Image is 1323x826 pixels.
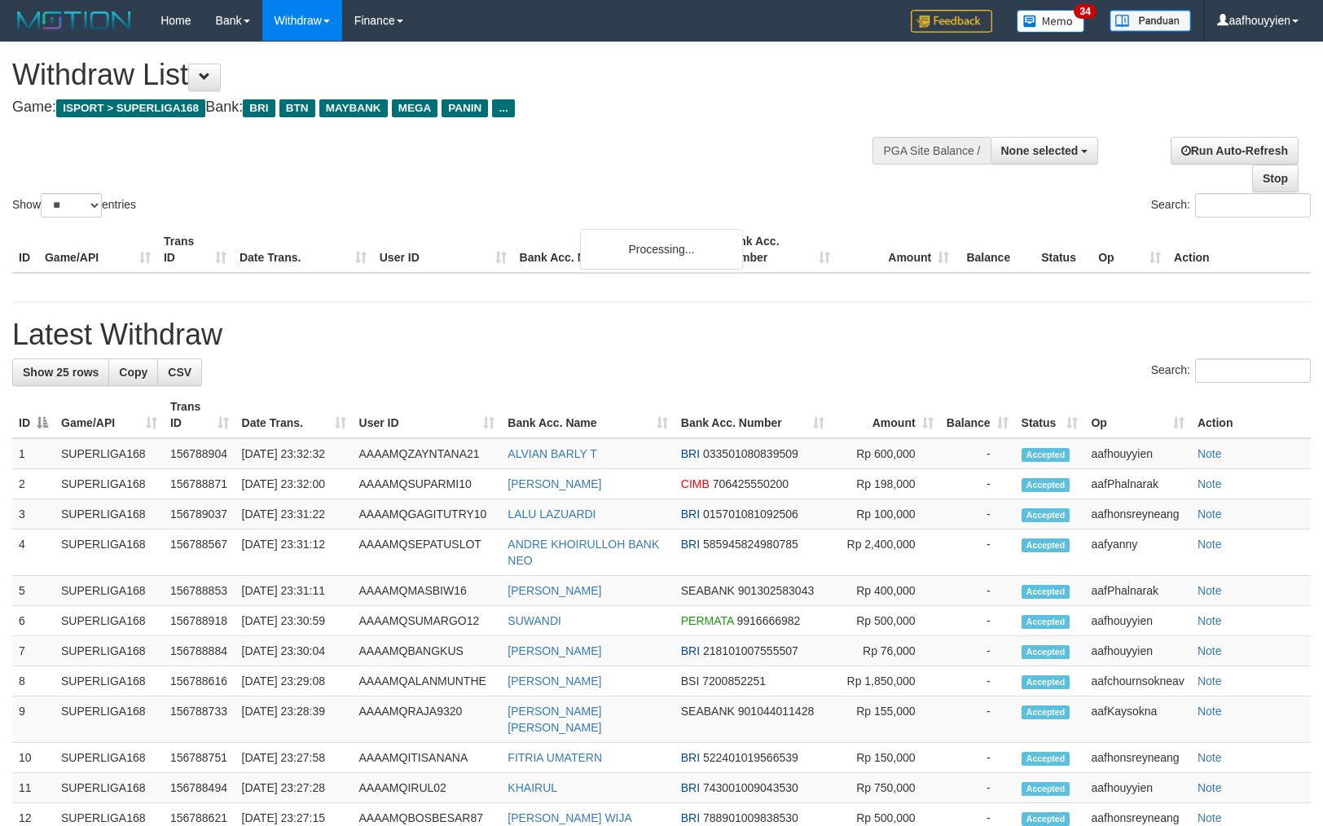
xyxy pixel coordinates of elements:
td: AAAAMQALANMUNTHE [353,666,502,696]
th: Bank Acc. Name: activate to sort column ascending [501,392,674,438]
th: Date Trans.: activate to sort column ascending [235,392,353,438]
td: SUPERLIGA168 [55,773,164,803]
th: Op [1092,226,1167,273]
td: 156788616 [164,666,235,696]
td: - [940,469,1015,499]
span: BRI [681,751,700,764]
a: [PERSON_NAME] [508,477,601,490]
a: Note [1198,614,1222,627]
span: BRI [681,644,700,657]
span: BRI [681,538,700,551]
span: Copy 522401019566539 to clipboard [703,751,798,764]
td: 5 [12,576,55,606]
span: MAYBANK [319,99,388,117]
span: Copy 901044011428 to clipboard [738,705,814,718]
th: Bank Acc. Name [513,226,719,273]
td: - [940,576,1015,606]
span: Accepted [1022,478,1070,492]
a: [PERSON_NAME] WIJA [508,811,631,824]
td: 156788904 [164,438,235,469]
td: AAAAMQMASBIW16 [353,576,502,606]
td: 1 [12,438,55,469]
td: 8 [12,666,55,696]
span: Copy [119,366,147,379]
td: 3 [12,499,55,529]
a: FITRIA UMATERN [508,751,602,764]
a: Run Auto-Refresh [1171,137,1299,165]
td: 9 [12,696,55,743]
td: SUPERLIGA168 [55,743,164,773]
span: Copy 706425550200 to clipboard [713,477,789,490]
th: Amount [837,226,956,273]
td: - [940,743,1015,773]
td: aafhonsreyneang [1084,499,1190,529]
td: Rp 150,000 [831,743,940,773]
span: BRI [681,781,700,794]
td: 156788733 [164,696,235,743]
td: AAAAMQIRUL02 [353,773,502,803]
a: Note [1198,538,1222,551]
td: [DATE] 23:32:00 [235,469,353,499]
td: aafPhalnarak [1084,469,1190,499]
select: Showentries [41,193,102,217]
input: Search: [1195,193,1311,217]
td: SUPERLIGA168 [55,576,164,606]
td: 156788751 [164,743,235,773]
span: 34 [1074,4,1096,19]
td: AAAAMQSUPARMI10 [353,469,502,499]
a: CSV [157,358,202,386]
td: [DATE] 23:30:04 [235,636,353,666]
td: 156788567 [164,529,235,576]
span: SEABANK [681,705,735,718]
span: Accepted [1022,508,1070,522]
td: - [940,606,1015,636]
span: BRI [681,507,700,521]
span: CSV [168,366,191,379]
td: [DATE] 23:31:22 [235,499,353,529]
a: [PERSON_NAME] [508,644,601,657]
label: Search: [1151,358,1311,383]
td: 10 [12,743,55,773]
td: [DATE] 23:30:59 [235,606,353,636]
td: [DATE] 23:31:11 [235,576,353,606]
a: ALVIAN BARLY T [508,447,596,460]
span: Copy 015701081092506 to clipboard [703,507,798,521]
td: 156788871 [164,469,235,499]
span: BSI [681,674,700,688]
h1: Withdraw List [12,59,866,91]
a: Note [1198,644,1222,657]
td: 156788884 [164,636,235,666]
span: Accepted [1022,675,1070,689]
img: MOTION_logo.png [12,8,136,33]
span: Copy 7200852251 to clipboard [702,674,766,688]
div: Processing... [580,229,743,270]
td: aafhonsreyneang [1084,743,1190,773]
td: AAAAMQSUMARGO12 [353,606,502,636]
th: User ID [373,226,513,273]
td: SUPERLIGA168 [55,666,164,696]
a: Note [1198,507,1222,521]
span: BTN [279,99,315,117]
td: aafhouyyien [1084,636,1190,666]
span: CIMB [681,477,710,490]
span: Copy 901302583043 to clipboard [738,584,814,597]
td: - [940,529,1015,576]
td: - [940,773,1015,803]
span: PERMATA [681,614,734,627]
th: Op: activate to sort column ascending [1084,392,1190,438]
th: Status: activate to sort column ascending [1015,392,1085,438]
td: aafhouyyien [1084,438,1190,469]
td: 4 [12,529,55,576]
span: Accepted [1022,812,1070,826]
th: Balance: activate to sort column ascending [940,392,1015,438]
span: Show 25 rows [23,366,99,379]
td: Rp 500,000 [831,606,940,636]
td: Rp 198,000 [831,469,940,499]
th: Amount: activate to sort column ascending [831,392,940,438]
span: BRI [681,811,700,824]
span: Accepted [1022,538,1070,552]
td: SUPERLIGA168 [55,696,164,743]
td: Rp 100,000 [831,499,940,529]
label: Search: [1151,193,1311,217]
th: Game/API [38,226,157,273]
